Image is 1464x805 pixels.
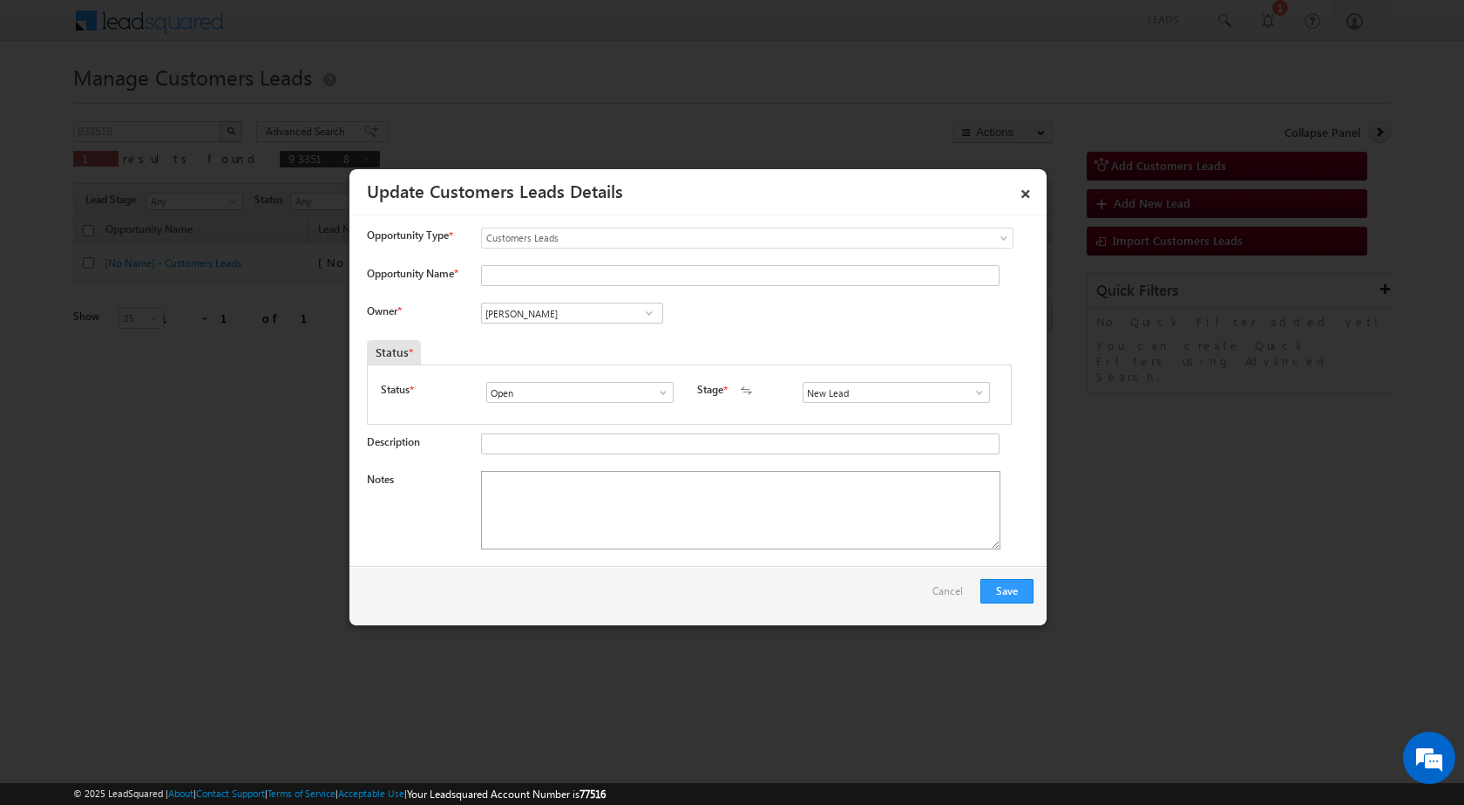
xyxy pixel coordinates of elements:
[91,92,293,114] div: Leave a message
[647,384,669,401] a: Show All Items
[803,382,990,403] input: Type to Search
[23,161,318,522] textarea: Type your message and click 'Submit'
[367,473,394,486] label: Notes
[638,304,660,322] a: Show All Items
[482,230,942,246] span: Customers Leads
[579,788,606,801] span: 77516
[407,788,606,801] span: Your Leadsquared Account Number is
[255,537,316,561] em: Submit
[486,382,674,403] input: Type to Search
[286,9,328,51] div: Minimize live chat window
[338,788,404,799] a: Acceptable Use
[964,384,986,401] a: Show All Items
[932,579,972,612] a: Cancel
[367,304,401,317] label: Owner
[381,382,410,398] label: Status
[73,786,606,802] span: © 2025 LeadSquared | | | | |
[481,303,663,324] input: Type to Search
[367,340,421,365] div: Status
[168,788,193,799] a: About
[30,92,73,114] img: d_60004797649_company_0_60004797649
[1011,175,1040,206] a: ×
[367,178,623,202] a: Update Customers Leads Details
[268,788,335,799] a: Terms of Service
[481,228,1013,249] a: Customers Leads
[196,788,265,799] a: Contact Support
[367,267,457,280] label: Opportunity Name
[980,579,1034,604] button: Save
[367,228,449,243] span: Opportunity Type
[367,435,420,448] label: Description
[697,382,723,398] label: Stage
